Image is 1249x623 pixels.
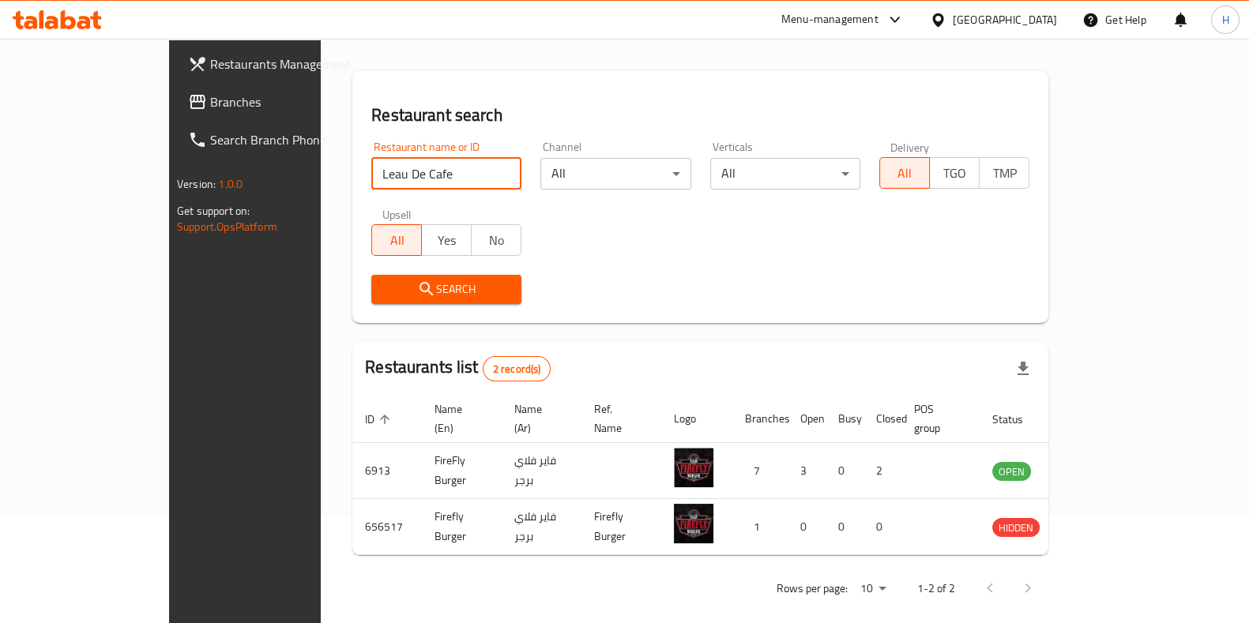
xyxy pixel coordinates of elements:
[422,499,502,555] td: Firefly Burger
[483,356,551,381] div: Total records count
[781,10,878,29] div: Menu-management
[992,410,1044,429] span: Status
[992,518,1040,537] div: HIDDEN
[732,499,788,555] td: 1
[218,174,243,194] span: 1.0.0
[879,157,930,189] button: All
[886,162,924,185] span: All
[540,158,690,190] div: All
[992,463,1031,481] span: OPEN
[929,157,980,189] button: TGO
[674,504,713,543] img: Firefly Burger
[175,83,378,121] a: Branches
[992,519,1040,537] span: HIDDEN
[777,579,848,599] p: Rows per page:
[863,499,901,555] td: 0
[854,577,892,601] div: Rows per page:
[177,201,250,221] span: Get support on:
[483,362,551,377] span: 2 record(s)
[788,499,826,555] td: 0
[826,395,863,443] th: Busy
[986,162,1023,185] span: TMP
[177,174,216,194] span: Version:
[732,395,788,443] th: Branches
[352,443,422,499] td: 6913
[382,208,412,220] label: Upsell
[210,130,365,149] span: Search Branch Phone
[826,443,863,499] td: 0
[502,443,581,499] td: فاير فلاي برجر
[435,400,483,437] span: Name (En)
[826,499,863,555] td: 0
[384,280,509,299] span: Search
[1004,350,1042,388] div: Export file
[352,395,1117,555] table: enhanced table
[674,448,713,487] img: FireFly Burger
[788,443,826,499] td: 3
[953,11,1057,28] div: [GEOGRAPHIC_DATA]
[992,462,1031,481] div: OPEN
[371,224,422,256] button: All
[352,499,422,555] td: 656517
[471,224,521,256] button: No
[421,224,472,256] button: Yes
[365,355,551,381] h2: Restaurants list
[914,400,961,437] span: POS group
[175,45,378,83] a: Restaurants Management
[514,400,562,437] span: Name (Ar)
[177,216,277,237] a: Support.OpsPlatform
[371,275,521,304] button: Search
[936,162,973,185] span: TGO
[428,229,465,252] span: Yes
[422,443,502,499] td: FireFly Burger
[710,158,860,190] div: All
[863,395,901,443] th: Closed
[979,157,1029,189] button: TMP
[1221,11,1228,28] span: H
[581,499,661,555] td: Firefly Burger
[917,579,955,599] p: 1-2 of 2
[863,443,901,499] td: 2
[175,121,378,159] a: Search Branch Phone
[502,499,581,555] td: فاير فلاي برجر
[788,395,826,443] th: Open
[210,92,365,111] span: Branches
[378,229,416,252] span: All
[594,400,642,437] span: Ref. Name
[210,54,365,73] span: Restaurants Management
[732,443,788,499] td: 7
[371,103,1029,127] h2: Restaurant search
[365,410,395,429] span: ID
[890,141,930,152] label: Delivery
[661,395,732,443] th: Logo
[371,158,521,190] input: Search for restaurant name or ID..
[478,229,515,252] span: No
